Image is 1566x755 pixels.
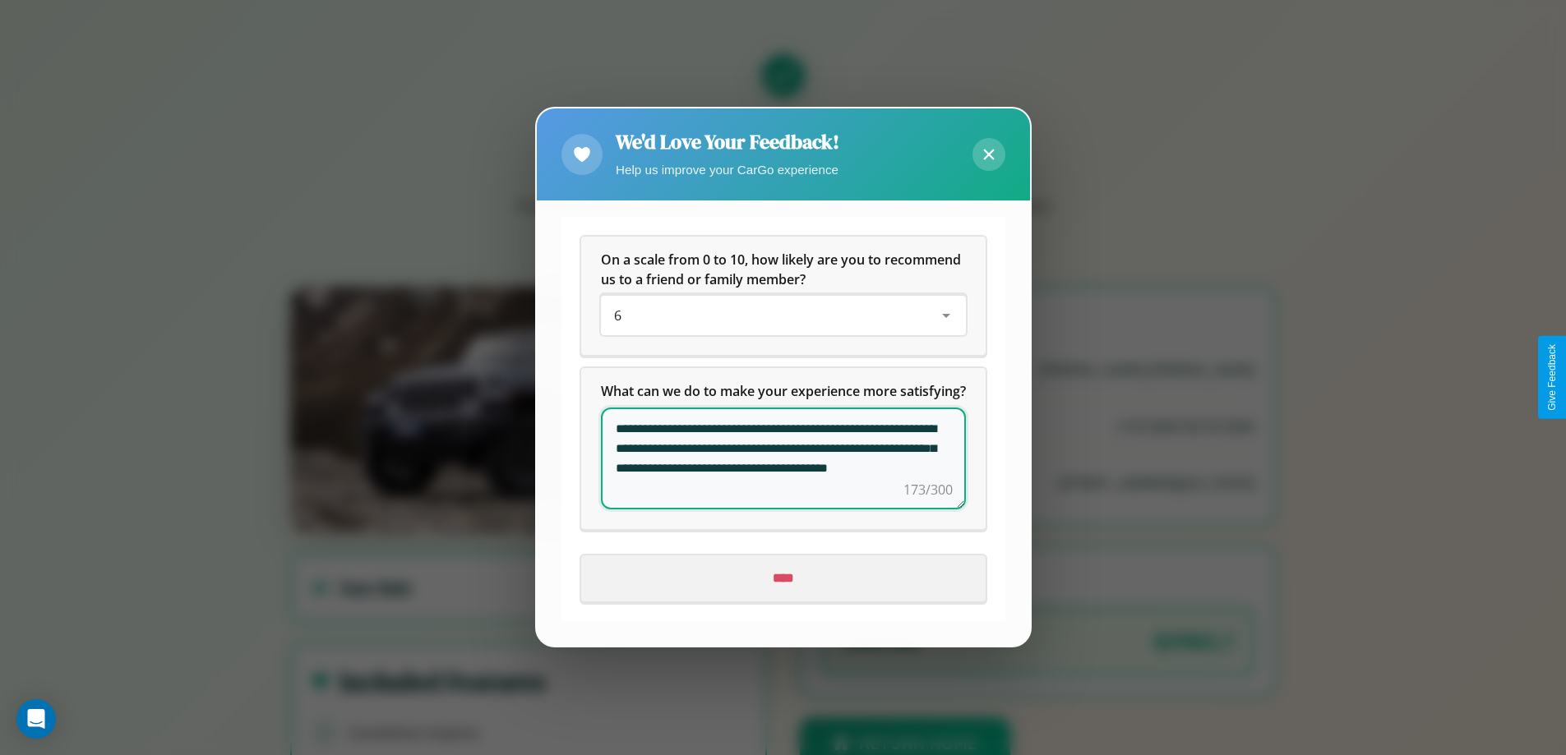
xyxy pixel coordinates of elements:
p: Help us improve your CarGo experience [616,159,839,181]
span: 6 [614,307,621,325]
div: On a scale from 0 to 10, how likely are you to recommend us to a friend or family member? [601,297,966,336]
span: On a scale from 0 to 10, how likely are you to recommend us to a friend or family member? [601,251,964,289]
div: Give Feedback [1546,344,1558,411]
div: Open Intercom Messenger [16,699,56,739]
span: What can we do to make your experience more satisfying? [601,383,966,401]
div: On a scale from 0 to 10, how likely are you to recommend us to a friend or family member? [581,237,986,356]
h2: We'd Love Your Feedback! [616,128,839,155]
h5: On a scale from 0 to 10, how likely are you to recommend us to a friend or family member? [601,251,966,290]
div: 173/300 [903,481,953,500]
